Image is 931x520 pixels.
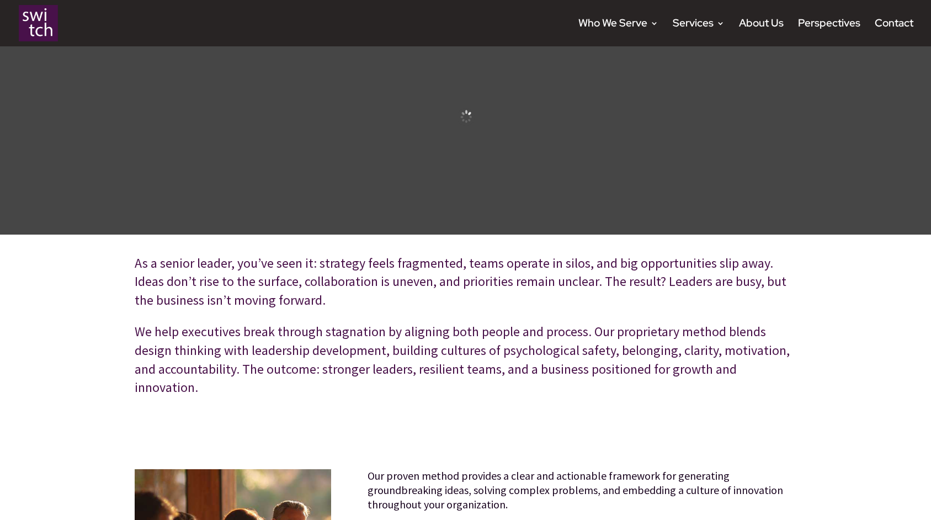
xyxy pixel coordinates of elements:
[673,19,725,46] a: Services
[135,322,797,396] p: We help executives break through stagnation by aligning both people and process. Our proprietary ...
[798,19,860,46] a: Perspectives
[875,19,913,46] a: Contact
[135,254,797,323] p: As a senior leader, you’ve seen it: strategy feels fragmented, teams operate in silos, and big op...
[578,19,658,46] a: Who We Serve
[739,19,784,46] a: About Us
